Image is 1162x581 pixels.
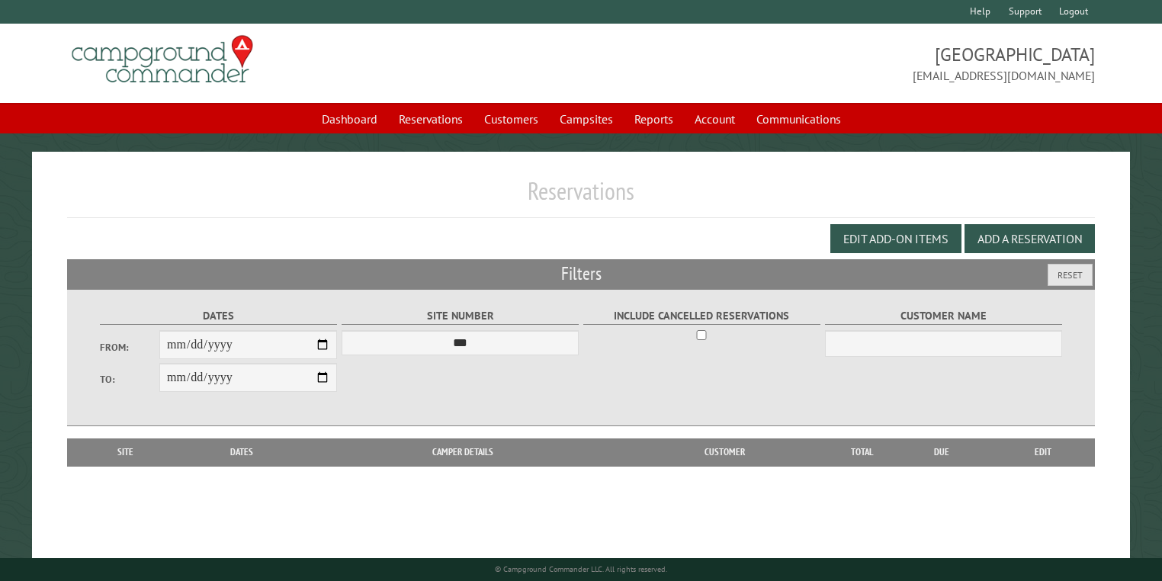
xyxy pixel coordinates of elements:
[175,438,308,466] th: Dates
[309,438,618,466] th: Camper Details
[893,438,990,466] th: Due
[830,224,961,253] button: Edit Add-on Items
[67,259,1096,288] h2: Filters
[965,224,1095,253] button: Add a Reservation
[100,340,159,355] label: From:
[551,104,622,133] a: Campsites
[100,372,159,387] label: To:
[583,307,820,325] label: Include Cancelled Reservations
[618,438,832,466] th: Customer
[747,104,850,133] a: Communications
[75,438,176,466] th: Site
[625,104,682,133] a: Reports
[390,104,472,133] a: Reservations
[100,307,337,325] label: Dates
[990,438,1095,466] th: Edit
[685,104,744,133] a: Account
[825,307,1062,325] label: Customer Name
[342,307,579,325] label: Site Number
[67,30,258,89] img: Campground Commander
[313,104,387,133] a: Dashboard
[581,42,1095,85] span: [GEOGRAPHIC_DATA] [EMAIL_ADDRESS][DOMAIN_NAME]
[1048,264,1093,286] button: Reset
[67,176,1096,218] h1: Reservations
[495,564,667,574] small: © Campground Commander LLC. All rights reserved.
[475,104,547,133] a: Customers
[832,438,893,466] th: Total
